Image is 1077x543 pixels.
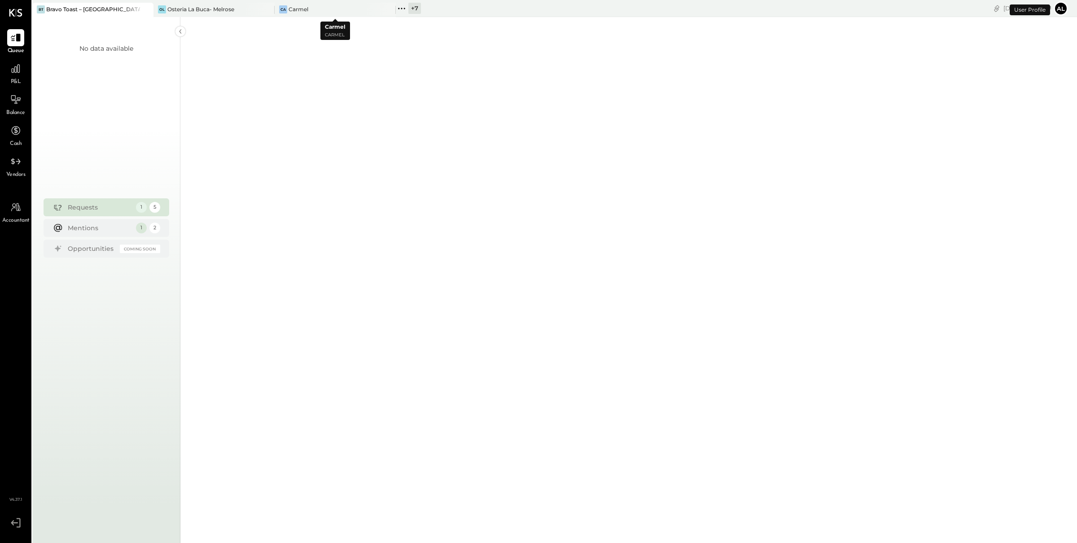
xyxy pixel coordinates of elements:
div: + 7 [408,3,421,14]
div: 1 [136,223,147,233]
div: Osteria La Buca- Melrose [167,5,234,13]
span: P&L [11,78,21,86]
div: Opportunities [68,244,115,253]
a: Cash [0,122,31,148]
div: Coming Soon [120,245,160,253]
a: Queue [0,29,31,55]
div: Ca [279,5,287,13]
div: No data available [79,44,133,53]
p: Carmel [325,31,346,39]
div: 1 [136,202,147,213]
a: Balance [0,91,31,117]
a: P&L [0,60,31,86]
div: 5 [149,202,160,213]
b: Carmel [325,23,346,30]
span: Cash [10,140,22,148]
a: Accountant [0,199,31,225]
div: [DATE] [1003,4,1051,13]
div: Bravo Toast – [GEOGRAPHIC_DATA] [46,5,140,13]
div: Carmel [289,5,308,13]
button: Al [1054,1,1068,16]
span: Vendors [6,171,26,179]
div: Mentions [68,223,131,232]
a: Vendors [0,153,31,179]
div: Requests [68,203,131,212]
div: BT [37,5,45,13]
span: Accountant [2,217,30,225]
div: OL [158,5,166,13]
span: Balance [6,109,25,117]
span: Queue [8,47,24,55]
div: 2 [149,223,160,233]
div: User Profile [1010,4,1050,15]
div: copy link [992,4,1001,13]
